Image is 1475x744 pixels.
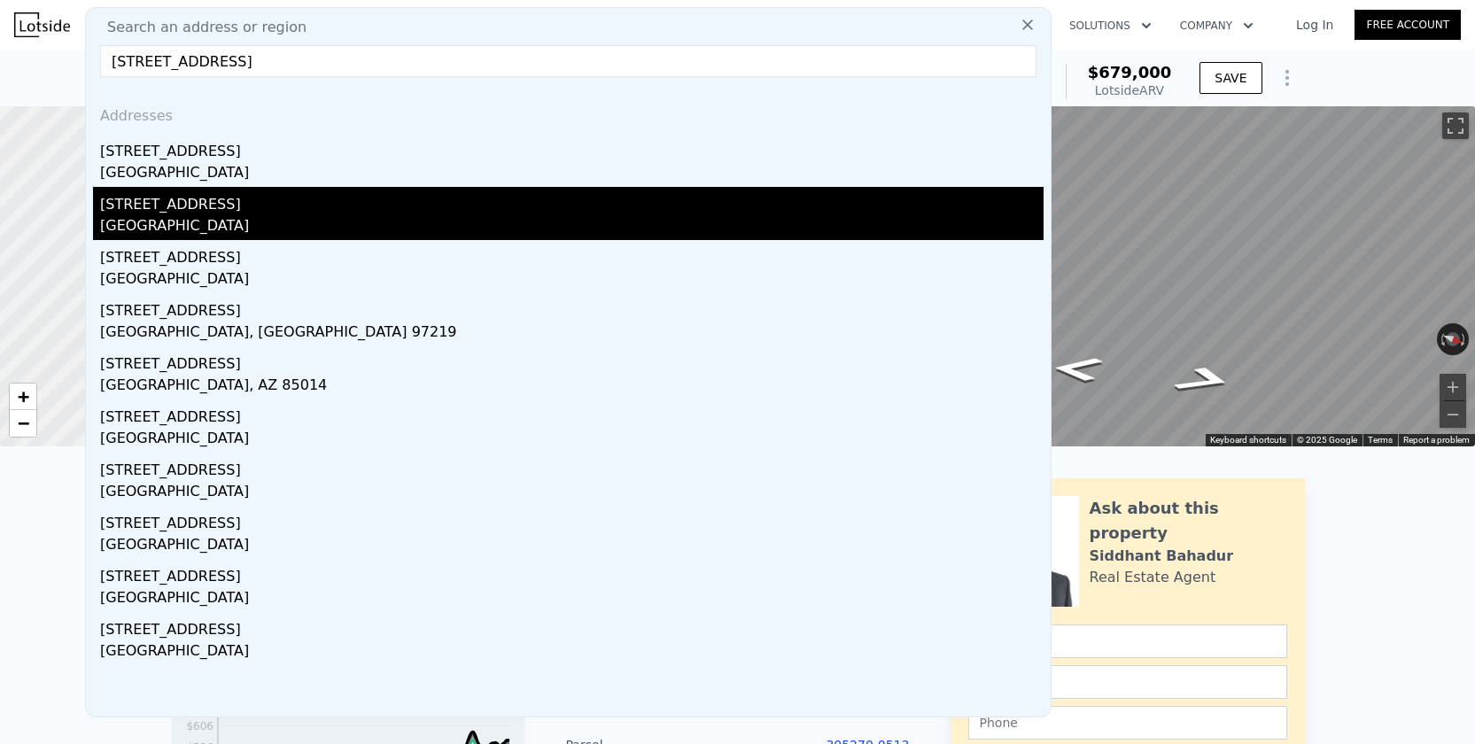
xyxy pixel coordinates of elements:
[1090,496,1287,546] div: Ask about this property
[100,187,1044,215] div: [STREET_ADDRESS]
[968,624,1287,658] input: Name
[100,322,1044,346] div: [GEOGRAPHIC_DATA], [GEOGRAPHIC_DATA] 97219
[1275,16,1355,34] a: Log In
[1442,112,1469,139] button: Toggle fullscreen view
[18,412,29,434] span: −
[1403,435,1470,445] a: Report a problem
[14,12,70,37] img: Lotside
[968,665,1287,699] input: Email
[18,385,29,407] span: +
[100,45,1036,77] input: Enter an address, city, region, neighborhood or zip code
[100,375,1044,399] div: [GEOGRAPHIC_DATA], AZ 85014
[1436,328,1471,351] button: Reset the view
[1090,567,1216,588] div: Real Estate Agent
[1148,360,1262,400] path: Go North, 14th Ave NW
[100,162,1044,187] div: [GEOGRAPHIC_DATA]
[1440,374,1466,400] button: Zoom in
[100,506,1044,534] div: [STREET_ADDRESS]
[10,410,36,437] a: Zoom out
[811,106,1475,446] div: Map
[10,384,36,410] a: Zoom in
[1166,10,1268,42] button: Company
[100,293,1044,322] div: [STREET_ADDRESS]
[100,268,1044,293] div: [GEOGRAPHIC_DATA]
[100,346,1044,375] div: [STREET_ADDRESS]
[1437,323,1447,355] button: Rotate counterclockwise
[1030,351,1124,388] path: Go South, 14th Ave NW
[1199,62,1262,94] button: SAVE
[1088,81,1172,99] div: Lotside ARV
[100,640,1044,665] div: [GEOGRAPHIC_DATA]
[811,106,1475,446] div: Street View
[100,134,1044,162] div: [STREET_ADDRESS]
[1460,323,1470,355] button: Rotate clockwise
[1297,435,1357,445] span: © 2025 Google
[186,720,213,732] tspan: $606
[93,91,1044,134] div: Addresses
[93,17,307,38] span: Search an address or region
[100,453,1044,481] div: [STREET_ADDRESS]
[100,534,1044,559] div: [GEOGRAPHIC_DATA]
[100,428,1044,453] div: [GEOGRAPHIC_DATA]
[1269,60,1305,96] button: Show Options
[1090,546,1234,567] div: Siddhant Bahadur
[100,612,1044,640] div: [STREET_ADDRESS]
[1055,10,1166,42] button: Solutions
[1368,435,1393,445] a: Terms (opens in new tab)
[100,399,1044,428] div: [STREET_ADDRESS]
[1210,434,1286,446] button: Keyboard shortcuts
[968,706,1287,740] input: Phone
[100,559,1044,587] div: [STREET_ADDRESS]
[100,481,1044,506] div: [GEOGRAPHIC_DATA]
[100,587,1044,612] div: [GEOGRAPHIC_DATA]
[1355,10,1461,40] a: Free Account
[100,215,1044,240] div: [GEOGRAPHIC_DATA]
[1440,401,1466,428] button: Zoom out
[1088,63,1172,81] span: $679,000
[100,240,1044,268] div: [STREET_ADDRESS]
